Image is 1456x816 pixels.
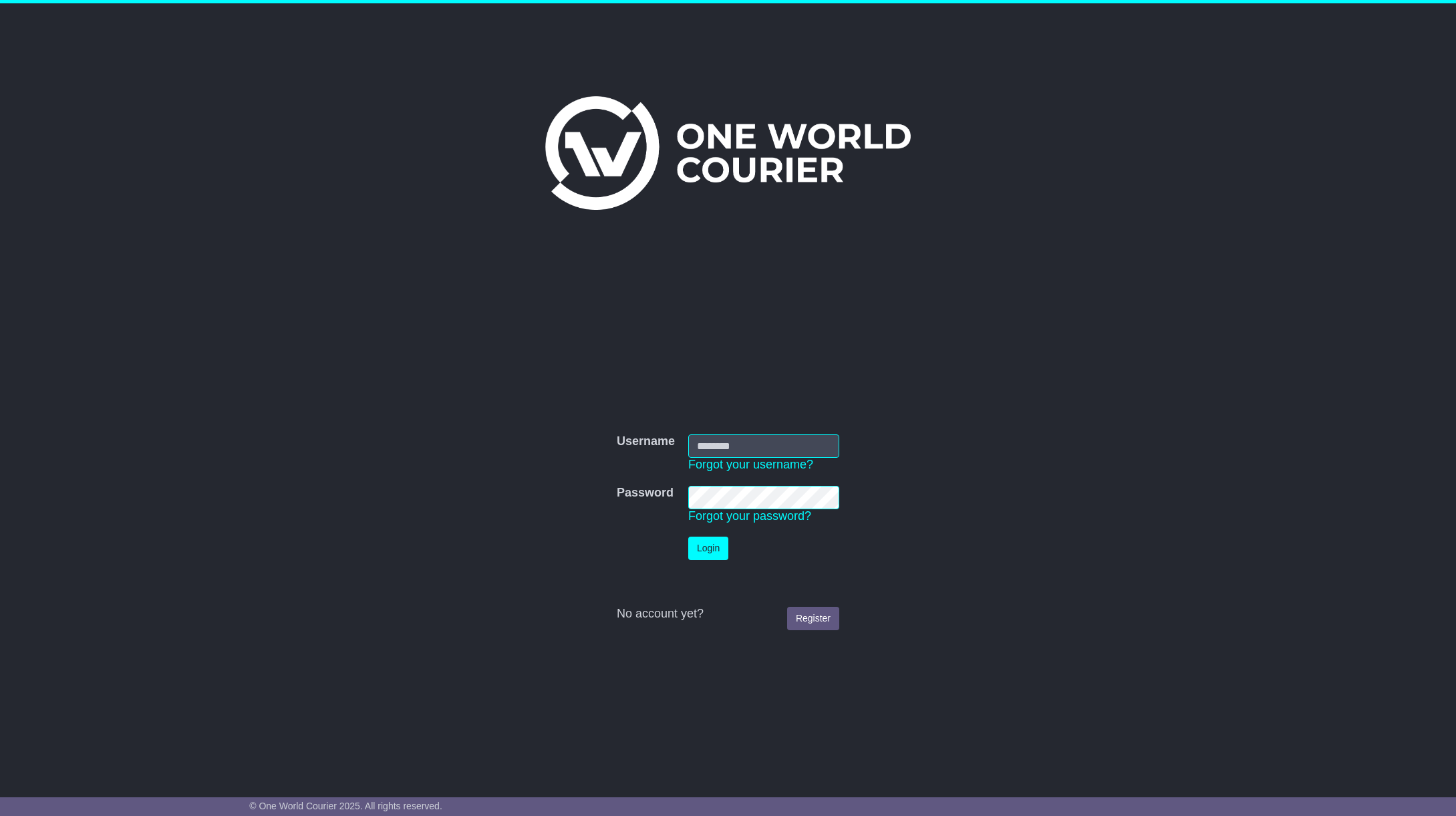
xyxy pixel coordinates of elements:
[688,458,813,471] a: Forgot your username?
[545,96,910,210] img: One World
[617,607,839,622] div: No account yet?
[617,434,675,449] label: Username
[688,537,728,560] button: Login
[688,509,811,523] a: Forgot your password?
[249,801,442,811] span: © One World Courier 2025. All rights reserved.
[787,607,839,630] a: Register
[617,486,674,501] label: Password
